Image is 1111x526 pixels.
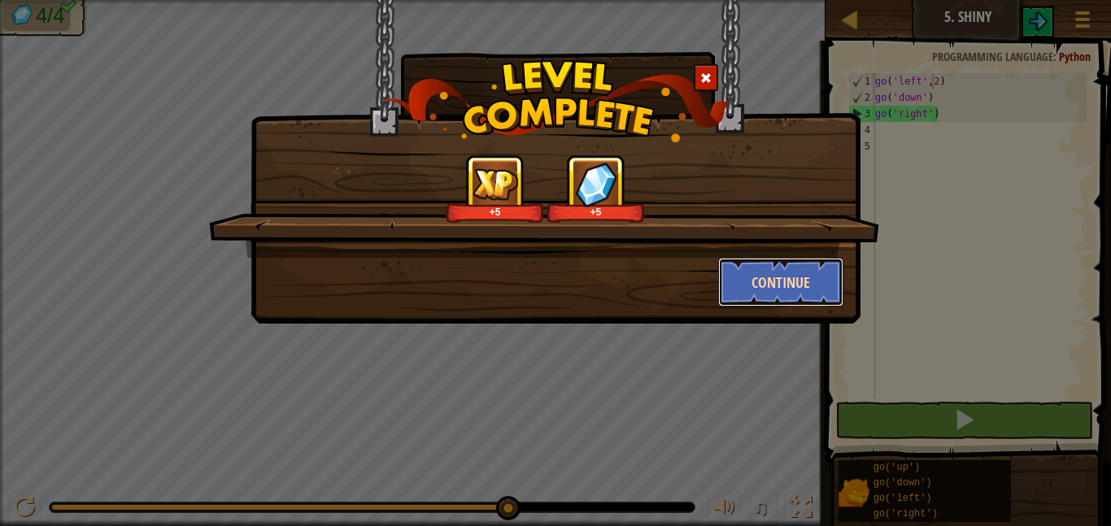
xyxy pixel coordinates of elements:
button: Continue [718,258,844,306]
div: +5 [550,206,642,218]
div: +5 [449,206,541,218]
img: reward_icon_gems.png [575,162,617,206]
img: reward_icon_xp.png [473,168,518,200]
img: level_complete.png [381,60,730,142]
